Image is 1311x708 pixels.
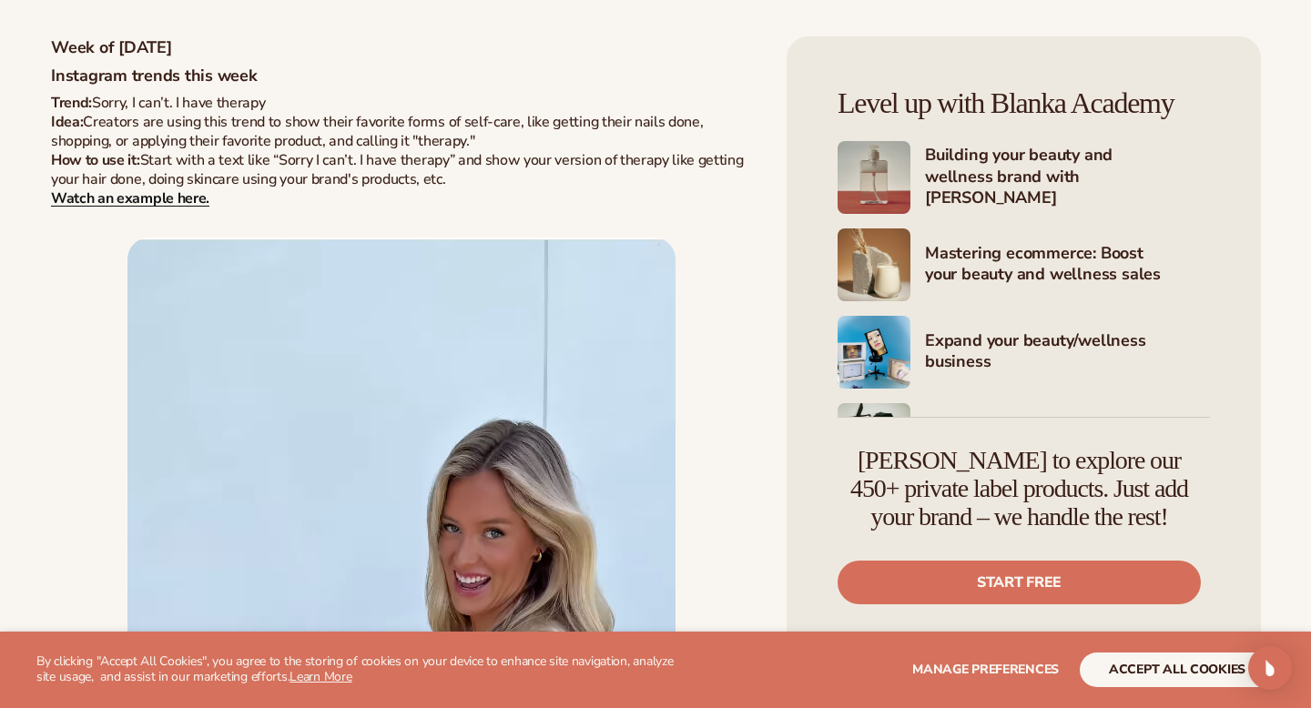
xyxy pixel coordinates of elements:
[36,654,685,685] p: By clicking "Accept All Cookies", you agree to the storing of cookies on your device to enhance s...
[838,447,1201,531] h4: [PERSON_NAME] to explore our 450+ private label products. Just add your brand – we handle the rest!
[51,112,83,132] span: Idea:
[51,150,140,170] strong: How to use it:
[1248,646,1292,690] div: Open Intercom Messenger
[838,316,910,389] img: Shopify Image 5
[925,330,1210,375] h4: Expand your beauty/wellness business
[838,141,910,214] img: Shopify Image 3
[838,316,1210,389] a: Shopify Image 5 Expand your beauty/wellness business
[838,228,1210,301] a: Shopify Image 4 Mastering ecommerce: Boost your beauty and wellness sales
[838,141,1210,214] a: Shopify Image 3 Building your beauty and wellness brand with [PERSON_NAME]
[290,668,351,685] a: Learn More
[912,652,1059,687] button: Manage preferences
[925,243,1210,288] h4: Mastering ecommerce: Boost your beauty and wellness sales
[838,403,1210,476] a: Shopify Image 6 Marketing your beauty and wellness brand 101
[51,65,258,86] strong: Instagram trends this week
[912,661,1059,678] span: Manage preferences
[51,37,751,58] h5: Week of [DATE]
[838,561,1201,604] a: Start free
[838,403,910,476] img: Shopify Image 6
[51,93,92,113] strong: Trend:
[1080,652,1275,687] button: accept all cookies
[51,188,209,208] a: Watch an example here.
[838,87,1210,119] h4: Level up with Blanka Academy
[925,145,1210,210] h4: Building your beauty and wellness brand with [PERSON_NAME]
[838,228,910,301] img: Shopify Image 4
[51,94,751,207] p: Sorry, I can’t. I have therapy Creators are using this trend to show their favorite forms of self...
